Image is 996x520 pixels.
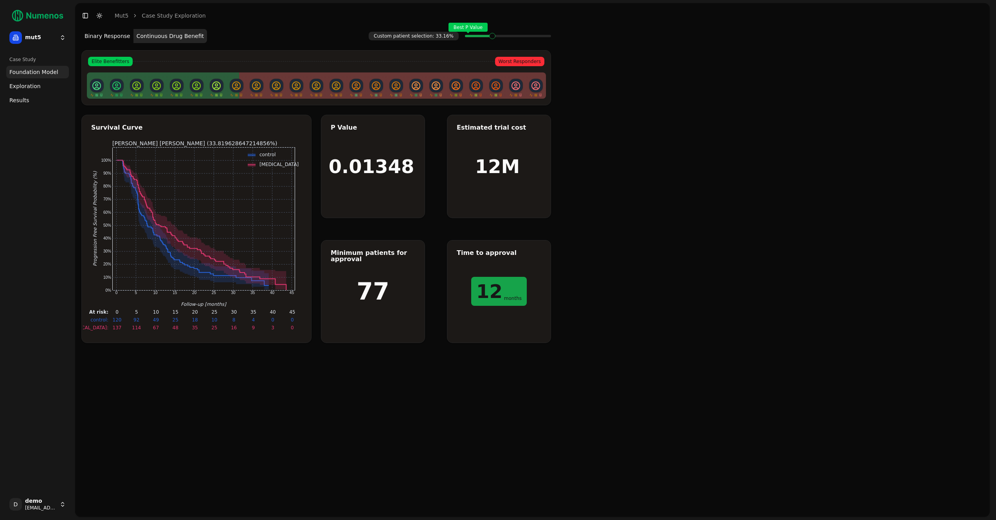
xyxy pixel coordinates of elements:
[115,12,128,20] a: mut5
[103,236,111,240] text: 40%
[504,296,522,301] span: months
[291,325,294,330] text: 0
[329,157,414,176] h1: 0.01348
[231,325,236,330] text: 16
[252,325,255,330] text: 9
[115,12,206,20] nav: breadcrumb
[153,317,158,323] text: 49
[103,262,111,266] text: 20%
[153,325,158,330] text: 67
[103,210,111,215] text: 60%
[289,309,295,315] text: 45
[192,325,198,330] text: 35
[6,6,69,25] img: Numenos
[67,325,108,330] text: [MEDICAL_DATA]:
[132,325,141,330] text: 114
[259,152,276,157] text: control
[9,68,58,76] span: Foundation Model
[172,309,178,315] text: 15
[6,66,69,78] a: Foundation Model
[103,249,111,253] text: 30%
[357,280,389,303] h1: 77
[270,309,276,315] text: 40
[25,498,56,505] span: demo
[289,291,294,295] text: 45
[103,197,111,201] text: 70%
[250,309,256,315] text: 35
[6,53,69,66] div: Case Study
[181,302,227,307] text: Follow-up [months]
[259,162,299,167] text: [MEDICAL_DATA]
[92,171,98,266] text: Progression Free Survival Probability (%)
[232,317,235,323] text: 8
[103,171,111,175] text: 90%
[115,309,119,315] text: 0
[270,291,275,295] text: 40
[88,57,133,66] span: Elite Benefitters
[90,317,108,323] text: control:
[103,223,111,227] text: 50%
[91,125,302,131] div: Survival Curve
[153,291,158,295] text: 10
[495,57,544,66] span: Worst Responders
[112,140,277,146] text: [PERSON_NAME] [PERSON_NAME] (33.819628647214856%)
[192,317,198,323] text: 18
[101,158,111,162] text: 100%
[211,309,217,315] text: 25
[476,282,503,301] h1: 12
[115,291,117,295] text: 0
[103,275,111,280] text: 10%
[211,325,217,330] text: 25
[211,291,216,295] text: 25
[250,291,255,295] text: 35
[291,317,294,323] text: 0
[271,325,274,330] text: 3
[25,34,56,41] span: mut5
[9,96,29,104] span: Results
[271,317,274,323] text: 0
[6,28,69,47] button: mut5
[6,94,69,107] a: Results
[153,309,158,315] text: 10
[25,505,56,511] span: [EMAIL_ADDRESS]
[448,23,488,32] span: Best P Value
[231,291,236,295] text: 30
[6,80,69,92] a: Exploration
[231,309,236,315] text: 30
[211,317,217,323] text: 10
[475,157,520,176] h1: 12M
[103,184,111,188] text: 80%
[9,82,41,90] span: Exploration
[173,291,177,295] text: 15
[192,291,196,295] text: 20
[112,325,121,330] text: 137
[81,29,133,43] button: Binary Response
[105,288,111,292] text: 0%
[89,309,108,315] text: At risk:
[172,317,178,323] text: 25
[369,32,459,40] span: Custom patient selection: 33.16%
[172,325,178,330] text: 48
[6,495,69,514] button: Ddemo[EMAIL_ADDRESS]
[252,317,255,323] text: 4
[9,498,22,511] span: D
[133,317,139,323] text: 92
[142,12,205,20] a: Case Study Exploration
[192,309,198,315] text: 20
[112,317,121,323] text: 120
[135,291,137,295] text: 5
[135,309,138,315] text: 5
[133,29,207,43] button: Continuous Drug Benefit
